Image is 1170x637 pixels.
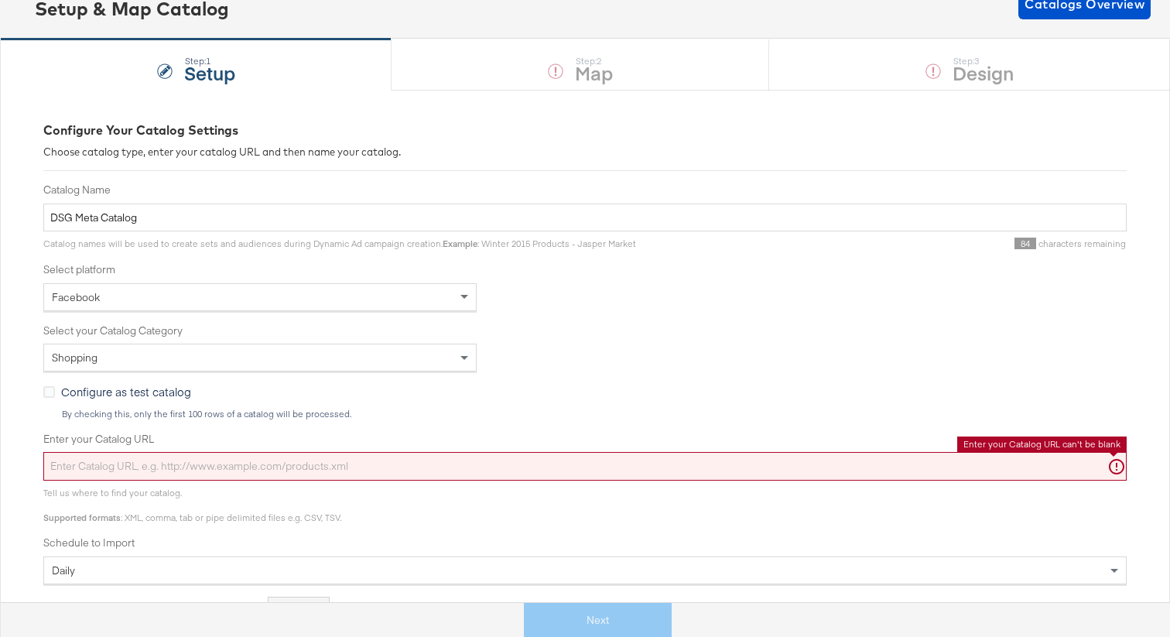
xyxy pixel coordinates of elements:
[52,563,75,577] span: daily
[43,324,1127,338] label: Select your Catalog Category
[43,122,1127,139] div: Configure Your Catalog Settings
[184,56,235,67] div: Step: 1
[43,204,1127,232] input: Name your catalog e.g. My Dynamic Product Catalog
[43,487,341,523] span: Tell us where to find your catalog. : XML, comma, tab or pipe delimited files e.g. CSV, TSV.
[61,384,191,399] span: Configure as test catalog
[43,512,121,523] strong: Supported formats
[636,238,1127,250] div: characters remaining
[61,409,1127,420] div: By checking this, only the first 100 rows of a catalog will be processed.
[443,238,477,249] strong: Example
[1014,238,1036,249] span: 84
[43,536,1127,550] label: Schedule to Import
[184,60,235,85] strong: Setup
[43,238,636,249] span: Catalog names will be used to create sets and audiences during Dynamic Ad campaign creation. : Wi...
[963,438,1120,450] li: Enter your Catalog URL can't be blank
[43,145,1127,159] div: Choose catalog type, enter your catalog URL and then name your catalog.
[43,183,1127,197] label: Catalog Name
[43,452,1127,481] input: Enter Catalog URL, e.g. http://www.example.com/products.xml
[52,290,100,304] span: Facebook
[43,262,1127,277] label: Select platform
[52,351,97,365] span: Shopping
[43,432,1127,447] label: Enter your Catalog URL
